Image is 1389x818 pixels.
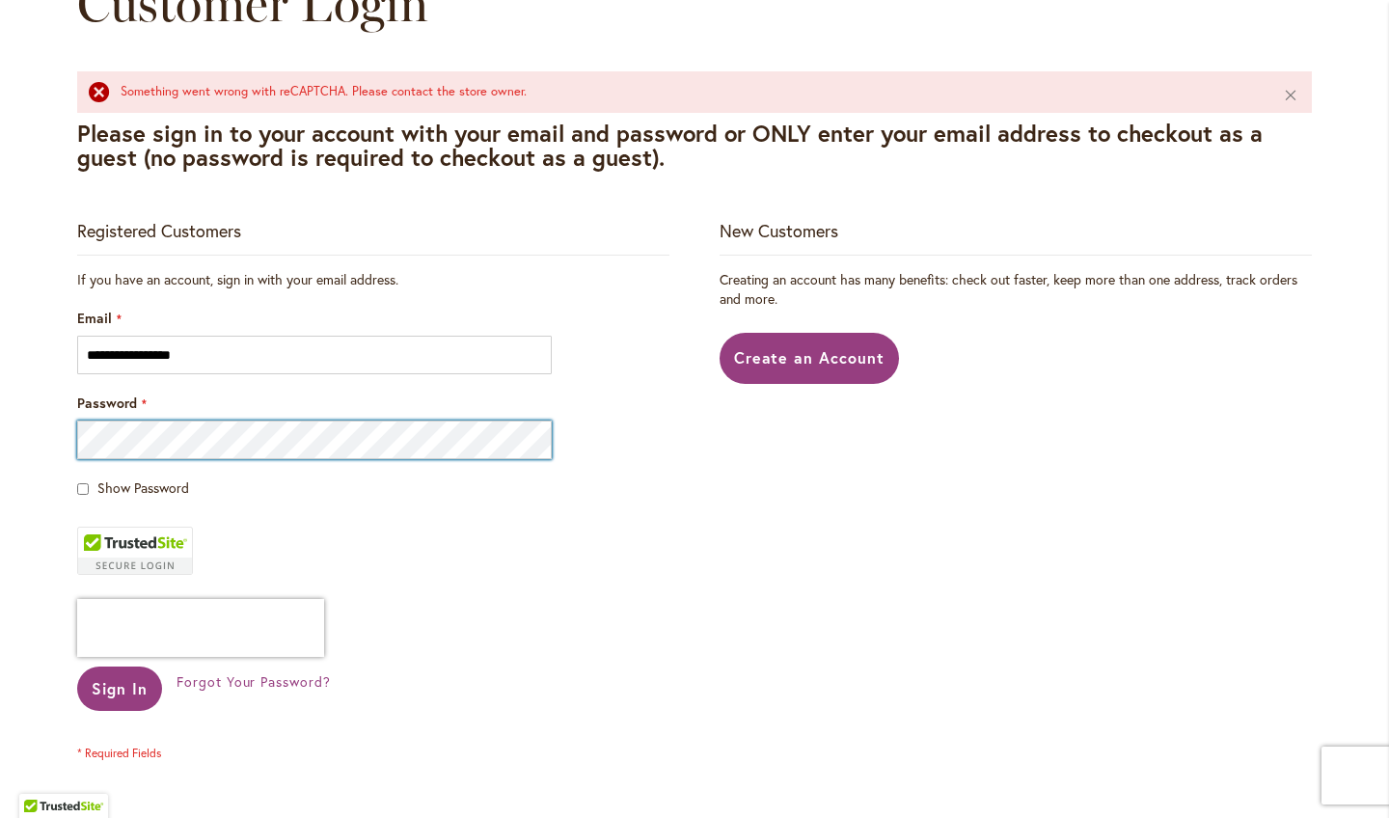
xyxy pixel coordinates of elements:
span: Sign In [92,678,148,698]
span: Create an Account [734,347,885,368]
span: Email [77,309,112,327]
a: Create an Account [720,333,900,384]
div: If you have an account, sign in with your email address. [77,270,669,289]
strong: Registered Customers [77,219,241,242]
strong: Please sign in to your account with your email and password or ONLY enter your email address to c... [77,118,1263,173]
a: Forgot Your Password? [177,672,331,692]
iframe: reCAPTCHA [77,599,324,657]
iframe: Launch Accessibility Center [14,750,68,804]
p: Creating an account has many benefits: check out faster, keep more than one address, track orders... [720,270,1312,309]
div: TrustedSite Certified [77,527,193,575]
span: Password [77,394,137,412]
span: Show Password [97,478,189,497]
strong: New Customers [720,219,838,242]
button: Sign In [77,667,162,711]
div: Something went wrong with reCAPTCHA. Please contact the store owner. [121,83,1254,101]
span: Forgot Your Password? [177,672,331,691]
